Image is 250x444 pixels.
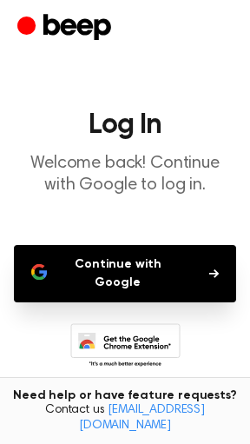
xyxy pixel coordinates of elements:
[14,153,236,196] p: Welcome back! Continue with Google to log in.
[79,404,205,432] a: [EMAIL_ADDRESS][DOMAIN_NAME]
[14,111,236,139] h1: Log In
[17,11,115,45] a: Beep
[14,245,236,302] button: Continue with Google
[10,403,240,434] span: Contact us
